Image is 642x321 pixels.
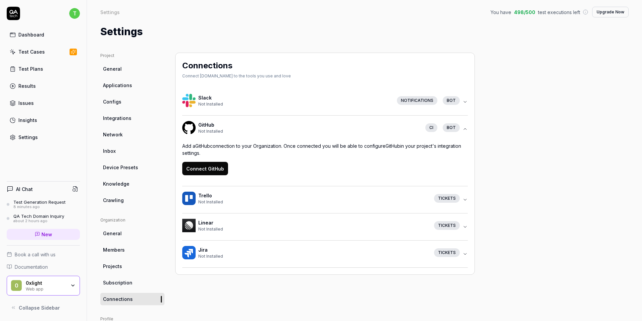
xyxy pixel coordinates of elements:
p: Add a GitHub connection to your Organization. Once connected you will be able to configure GitHub... [182,142,468,156]
div: bot [443,96,460,105]
div: Tickets [434,221,460,230]
div: Tickets [434,194,460,203]
span: Applications [103,82,132,89]
a: Crawling [100,194,165,206]
div: Test Cases [18,48,45,55]
span: Collapse Sidebar [19,304,60,311]
a: Configs [100,95,165,108]
span: Connections [103,296,133,303]
span: Not Installed [198,129,223,134]
span: Knowledge [103,180,129,187]
span: New [41,231,52,238]
span: Integrations [103,115,131,122]
div: about 2 hours ago [13,219,64,223]
a: Documentation [7,263,80,270]
a: New [7,229,80,240]
a: Subscription [100,276,165,289]
button: HackofficeTrelloNot InstalledTickets [182,186,468,213]
a: QA Tech Domain Inquiryabout 2 hours ago [7,213,80,223]
a: Applications [100,79,165,91]
div: Settings [18,134,38,141]
span: Crawling [103,197,124,204]
span: Members [103,246,125,253]
span: 0 [11,280,22,291]
div: Results [18,82,36,89]
a: Results [7,79,80,92]
button: t [69,7,80,20]
a: General [100,227,165,240]
span: You have [491,9,511,16]
a: Connections [100,293,165,305]
img: Hackoffice [182,219,196,232]
button: HackofficeLinearNot InstalledTickets [182,213,468,240]
span: t [69,8,80,19]
a: Insights [7,114,80,127]
span: Configs [103,98,121,105]
div: Web app [26,286,66,291]
span: Not Installed [198,102,223,107]
a: Test Generation Request8 minutes ago [7,199,80,209]
div: Test Generation Request [13,199,66,205]
a: Settings [7,131,80,144]
a: Dashboard [7,28,80,41]
div: HackofficeGitHubNot InstalledCIbot [182,142,468,186]
img: Hackoffice [182,246,196,259]
a: Test Cases [7,45,80,58]
div: Notifications [397,96,437,105]
button: 00xlightWeb app [7,276,80,296]
span: General [103,65,122,72]
div: 0xlight [26,280,66,286]
a: Network [100,128,165,141]
button: Collapse Sidebar [7,301,80,314]
a: Projects [100,260,165,272]
div: CI [425,123,437,132]
img: Hackoffice [182,121,196,134]
div: Tickets [434,248,460,257]
button: HackofficeJiraNot InstalledTickets [182,241,468,267]
span: Not Installed [198,199,223,204]
button: HackofficeGitHubNot InstalledCIbot [182,116,468,142]
span: Device Presets [103,164,138,171]
div: Settings [100,9,120,15]
h1: Settings [100,24,143,39]
a: Inbox [100,145,165,157]
button: HackofficeSlackNot InstalledNotificationsbot [182,88,468,115]
div: 8 minutes ago [13,205,66,209]
div: Dashboard [18,31,44,38]
span: test executions left [538,9,580,16]
a: Knowledge [100,178,165,190]
div: Issues [18,100,34,107]
h4: Slack [198,94,392,101]
h4: AI Chat [16,186,33,193]
a: Device Presets [100,161,165,174]
img: Hackoffice [182,192,196,205]
div: Project [100,53,165,59]
h4: GitHub [198,121,420,128]
a: Integrations [100,112,165,124]
span: Projects [103,263,122,270]
span: Network [103,131,123,138]
button: Upgrade Now [592,7,629,17]
div: bot [443,123,460,132]
span: Book a call with us [15,251,56,258]
span: 498 / 500 [514,9,535,16]
a: Book a call with us [7,251,80,258]
span: Not Installed [198,227,223,232]
div: Test Plans [18,65,43,72]
div: Insights [18,117,37,124]
span: Inbox [103,147,116,154]
a: General [100,63,165,75]
span: Documentation [15,263,48,270]
h4: Linear [198,219,429,226]
a: Test Plans [7,62,80,75]
span: General [103,230,122,237]
span: Subscription [103,279,132,286]
div: QA Tech Domain Inquiry [13,213,64,219]
h2: Connections [182,60,232,72]
a: Members [100,244,165,256]
h4: Jira [198,246,429,253]
span: Not Installed [198,254,223,259]
button: Connect GitHub [182,162,228,175]
img: Hackoffice [182,94,196,107]
div: Organization [100,217,165,223]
